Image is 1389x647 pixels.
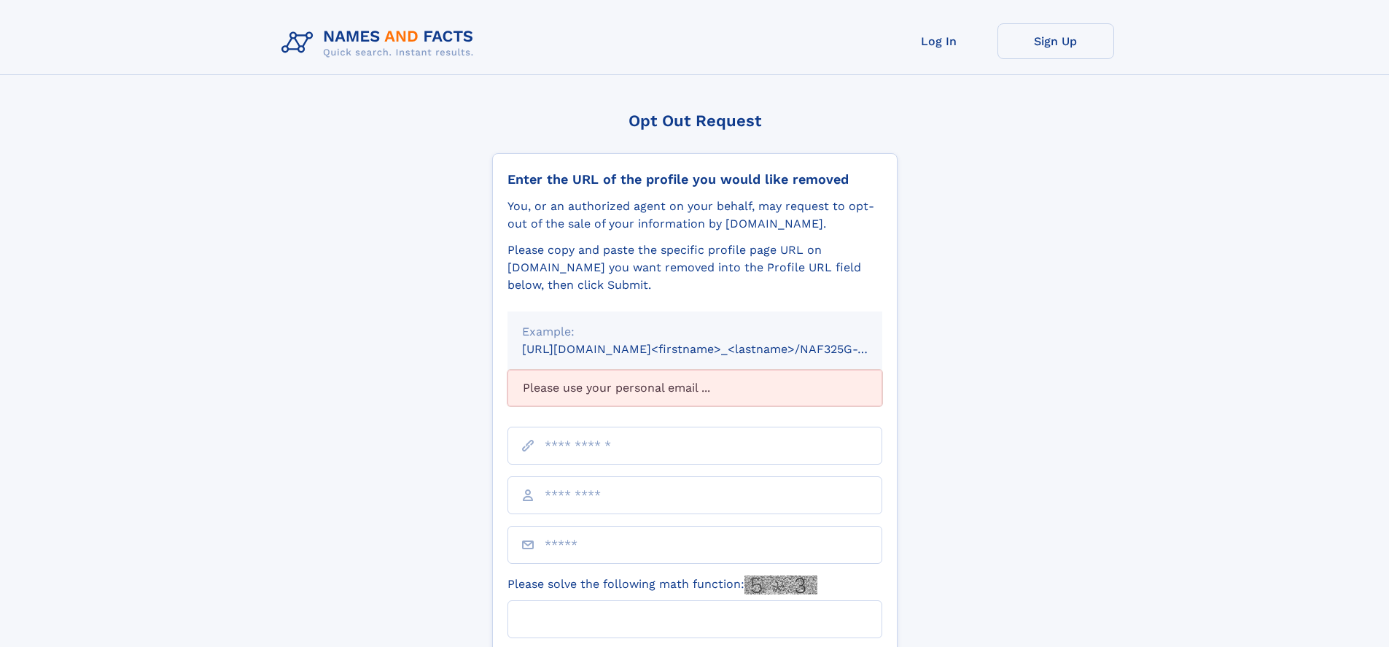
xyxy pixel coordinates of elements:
div: Please copy and paste the specific profile page URL on [DOMAIN_NAME] you want removed into the Pr... [507,241,882,294]
a: Log In [881,23,997,59]
div: You, or an authorized agent on your behalf, may request to opt-out of the sale of your informatio... [507,198,882,233]
div: Please use your personal email ... [507,370,882,406]
label: Please solve the following math function: [507,576,817,594]
a: Sign Up [997,23,1114,59]
div: Opt Out Request [492,112,898,130]
small: [URL][DOMAIN_NAME]<firstname>_<lastname>/NAF325G-xxxxxxxx [522,342,910,356]
img: Logo Names and Facts [276,23,486,63]
div: Example: [522,323,868,341]
div: Enter the URL of the profile you would like removed [507,171,882,187]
